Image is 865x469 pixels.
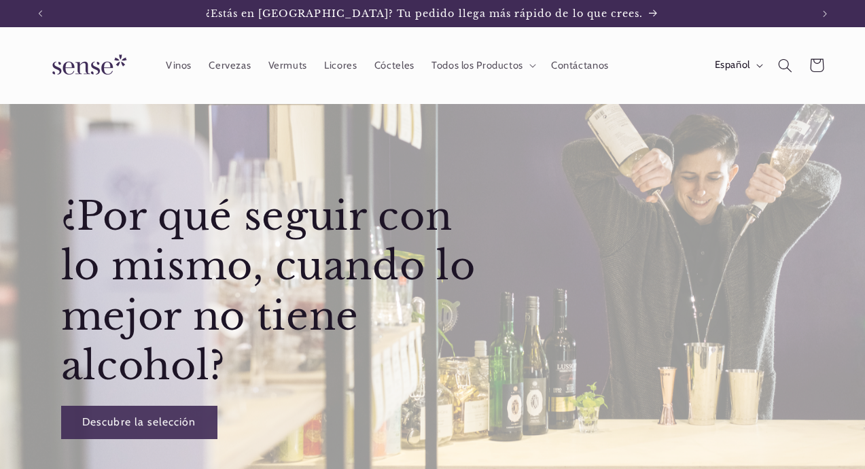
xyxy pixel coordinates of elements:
[31,41,143,90] a: Sense
[268,59,307,72] span: Vermuts
[260,50,316,80] a: Vermuts
[431,59,523,72] span: Todos los Productos
[166,59,192,72] span: Vinos
[60,192,496,392] h2: ¿Por qué seguir con lo mismo, cuando lo mejor no tiene alcohol?
[374,59,414,72] span: Cócteles
[206,7,643,20] span: ¿Estás en [GEOGRAPHIC_DATA]? Tu pedido llega más rápido de lo que crees.
[542,50,617,80] a: Contáctanos
[60,406,217,439] a: Descubre la selección
[324,59,357,72] span: Licores
[316,50,366,80] a: Licores
[551,59,609,72] span: Contáctanos
[706,52,769,79] button: Español
[157,50,200,80] a: Vinos
[209,59,251,72] span: Cervezas
[423,50,542,80] summary: Todos los Productos
[366,50,423,80] a: Cócteles
[36,46,138,85] img: Sense
[769,50,800,81] summary: Búsqueda
[200,50,260,80] a: Cervezas
[715,58,750,73] span: Español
